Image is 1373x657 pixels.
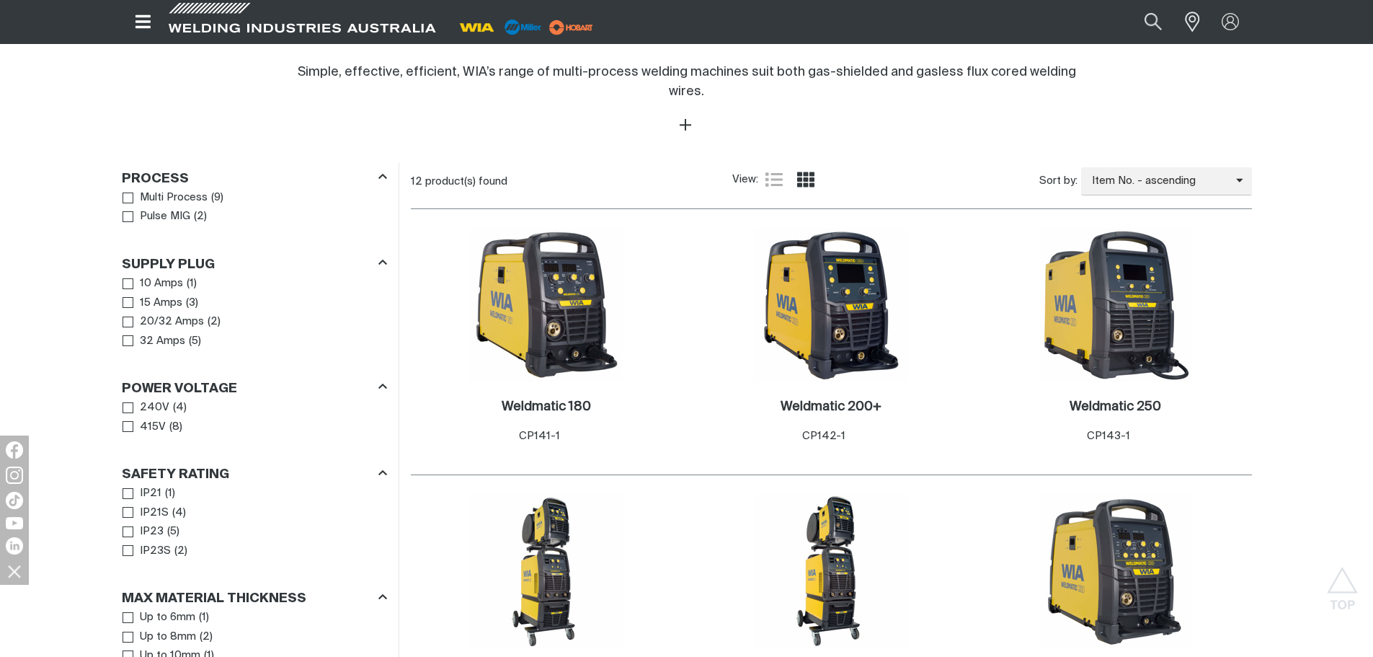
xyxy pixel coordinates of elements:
[208,314,221,330] span: ( 2 )
[140,505,169,521] span: IP21S
[781,399,881,415] a: Weldmatic 200+
[1326,567,1359,599] button: Scroll to top
[140,543,171,560] span: IP23S
[140,208,190,225] span: Pulse MIG
[140,524,164,540] span: IP23
[1039,494,1193,648] img: Weldmatic 200
[123,503,169,523] a: IP21S
[167,524,179,540] span: ( 5 )
[123,294,183,313] a: 15 Amps
[122,381,237,397] h3: Power Voltage
[165,485,175,502] span: ( 1 )
[754,494,908,648] img: Weldmatic 500
[169,419,182,436] span: ( 8 )
[123,608,196,627] a: Up to 6mm
[122,168,387,188] div: Process
[122,379,387,398] div: Power Voltage
[545,22,597,32] a: miller
[140,419,166,436] span: 415V
[173,400,187,416] span: ( 4 )
[123,274,386,350] ul: Supply Plug
[469,494,623,648] img: Weldmatic 350
[123,207,191,226] a: Pulse MIG
[123,398,386,436] ul: Power Voltage
[754,228,908,382] img: Weldmatic 200+
[1070,400,1161,413] h2: Weldmatic 250
[1110,6,1177,38] input: Product name or item number...
[123,418,166,437] a: 415V
[122,464,387,484] div: Safety Rating
[123,398,170,418] a: 240V
[545,17,597,38] img: miller
[172,505,186,521] span: ( 4 )
[123,542,172,561] a: IP23S
[732,172,758,188] span: View:
[189,333,201,350] span: ( 5 )
[2,559,27,583] img: hide socials
[122,588,387,608] div: Max Material Thickness
[140,400,169,416] span: 240V
[199,609,209,626] span: ( 1 )
[140,314,204,330] span: 20/32 Amps
[1039,228,1193,382] img: Weldmatic 250
[1087,431,1130,441] span: CP143-1
[1039,173,1077,190] span: Sort by:
[140,629,196,645] span: Up to 8mm
[200,629,213,645] span: ( 2 )
[123,332,186,351] a: 32 Amps
[502,400,591,413] h2: Weldmatic 180
[6,537,23,555] img: LinkedIn
[469,228,623,382] img: Weldmatic 180
[122,591,306,607] h3: Max Material Thickness
[123,188,208,208] a: Multi Process
[140,295,182,312] span: 15 Amps
[1081,173,1236,190] span: Item No. - ascending
[6,441,23,459] img: Facebook
[140,485,161,502] span: IP21
[187,275,197,292] span: ( 1 )
[123,484,162,503] a: IP21
[140,609,195,626] span: Up to 6mm
[123,522,164,542] a: IP23
[519,431,560,441] span: CP141-1
[6,467,23,484] img: Instagram
[1129,6,1178,38] button: Search products
[123,274,184,294] a: 10 Amps
[140,275,183,292] span: 10 Amps
[411,175,732,189] div: 12
[425,176,507,187] span: product(s) found
[122,254,387,273] div: Supply Plug
[186,295,198,312] span: ( 3 )
[140,333,185,350] span: 32 Amps
[6,517,23,529] img: YouTube
[140,190,208,206] span: Multi Process
[802,431,845,441] span: CP142-1
[122,467,229,483] h3: Safety Rating
[123,627,197,647] a: Up to 8mm
[298,66,1076,98] span: Simple, effective, efficient, WIA’s range of multi-process welding machines suit both gas-shielde...
[6,492,23,509] img: TikTok
[123,188,386,226] ul: Process
[1070,399,1161,415] a: Weldmatic 250
[211,190,223,206] span: ( 9 )
[123,484,386,560] ul: Safety Rating
[502,399,591,415] a: Weldmatic 180
[123,312,205,332] a: 20/32 Amps
[122,257,215,273] h3: Supply Plug
[411,163,1252,200] section: Product list controls
[174,543,187,560] span: ( 2 )
[781,400,881,413] h2: Weldmatic 200+
[122,171,189,188] h3: Process
[765,171,783,188] a: List view
[194,208,207,225] span: ( 2 )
